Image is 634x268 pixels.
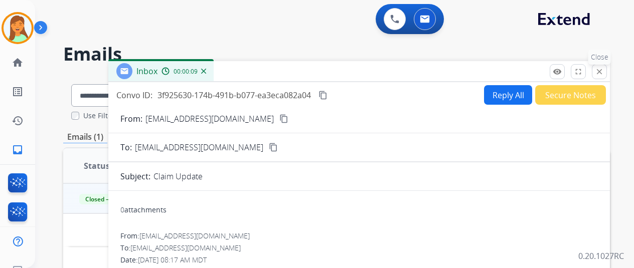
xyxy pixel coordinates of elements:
[588,50,611,65] p: Close
[63,44,610,64] h2: Emails
[120,205,167,215] div: attachments
[79,194,135,204] span: Closed – Solved
[136,66,157,77] span: Inbox
[157,90,311,101] span: 3f925630-174b-491b-b077-ea3eca082a04
[279,114,288,123] mat-icon: content_copy
[63,131,107,143] p: Emails (1)
[484,85,532,105] button: Reply All
[578,250,624,262] p: 0.20.1027RC
[12,144,24,156] mat-icon: inbox
[145,113,274,125] p: [EMAIL_ADDRESS][DOMAIN_NAME]
[574,67,583,76] mat-icon: fullscreen
[535,85,606,105] button: Secure Notes
[120,243,598,253] div: To:
[4,14,32,42] img: avatar
[138,255,207,264] span: [DATE] 08:17 AM MDT
[84,160,110,172] span: Status
[553,67,562,76] mat-icon: remove_red_eye
[120,113,142,125] p: From:
[120,141,132,153] p: To:
[120,255,598,265] div: Date:
[319,91,328,100] mat-icon: content_copy
[116,89,152,101] p: Convo ID:
[130,243,241,252] span: [EMAIL_ADDRESS][DOMAIN_NAME]
[120,205,124,214] span: 0
[595,67,604,76] mat-icon: close
[135,141,263,153] span: [EMAIL_ADDRESS][DOMAIN_NAME]
[120,231,598,241] div: From:
[83,111,152,121] label: Use Filters In Search
[12,115,24,127] mat-icon: history
[592,64,607,79] button: Close
[12,57,24,69] mat-icon: home
[12,86,24,98] mat-icon: list_alt
[120,170,150,182] p: Subject:
[269,143,278,152] mat-icon: content_copy
[139,231,250,240] span: [EMAIL_ADDRESS][DOMAIN_NAME]
[174,68,198,76] span: 00:00:09
[153,170,203,182] p: Claim Update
